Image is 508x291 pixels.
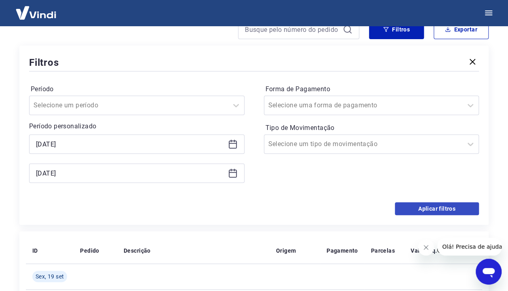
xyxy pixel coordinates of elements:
iframe: Fechar mensagem [418,239,434,255]
label: Tipo de Movimentação [266,123,478,133]
button: Filtros [369,20,424,39]
p: Parcelas [371,247,395,255]
iframe: Botão para abrir a janela de mensagens [476,259,502,285]
label: Período [31,84,243,94]
button: Aplicar filtros [395,202,479,215]
p: Origem [276,247,296,255]
button: Exportar [434,20,489,39]
input: Busque pelo número do pedido [245,23,339,36]
img: Vindi [10,0,62,25]
span: Sex, 19 set [36,272,64,281]
p: Pedido [80,247,99,255]
input: Data inicial [36,138,225,150]
p: Valor Líq. [411,247,437,255]
p: Descrição [124,247,151,255]
p: ID [32,247,38,255]
label: Forma de Pagamento [266,84,478,94]
input: Data final [36,167,225,179]
iframe: Mensagem da empresa [437,238,502,255]
p: Pagamento [327,247,358,255]
h5: Filtros [29,56,59,69]
span: Olá! Precisa de ajuda? [5,6,68,12]
p: Período personalizado [29,121,245,131]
